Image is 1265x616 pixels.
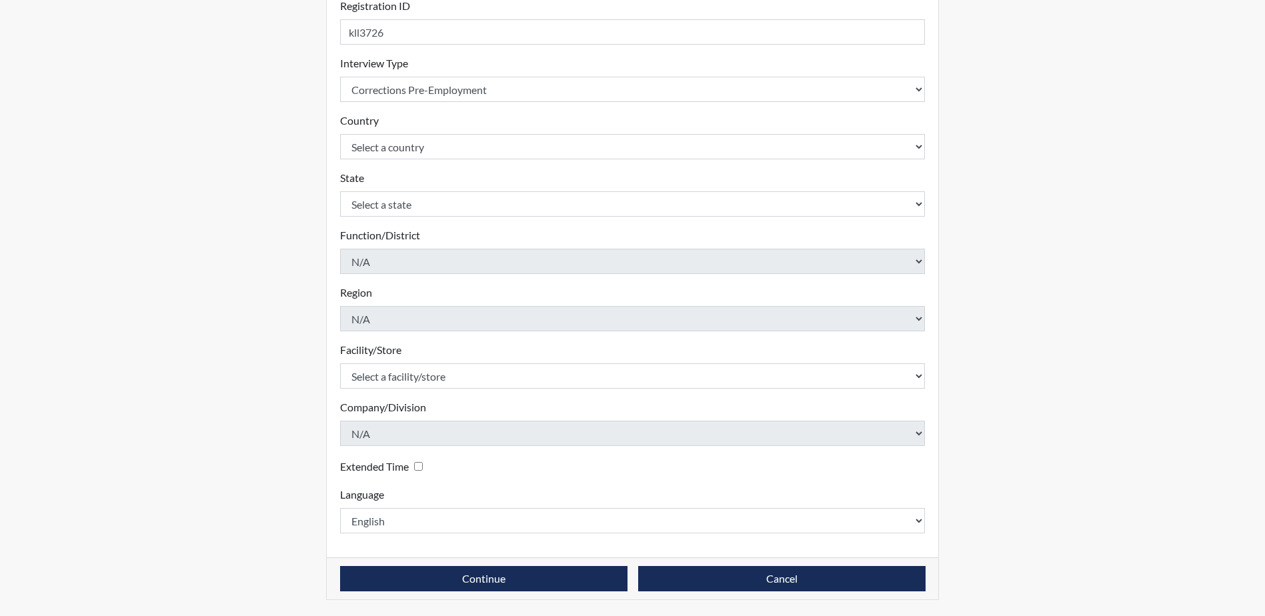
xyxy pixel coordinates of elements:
button: Cancel [638,566,926,591]
button: Continue [340,566,627,591]
label: Interview Type [340,55,408,71]
label: Facility/Store [340,342,401,358]
label: Extended Time [340,459,409,475]
label: Language [340,487,384,503]
input: Insert a Registration ID, which needs to be a unique alphanumeric value for each interviewee [340,19,926,45]
label: Country [340,113,379,129]
label: Region [340,285,372,301]
label: State [340,170,364,186]
div: Checking this box will provide the interviewee with an accomodation of extra time to answer each ... [340,457,428,476]
label: Function/District [340,227,420,243]
label: Company/Division [340,399,426,415]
